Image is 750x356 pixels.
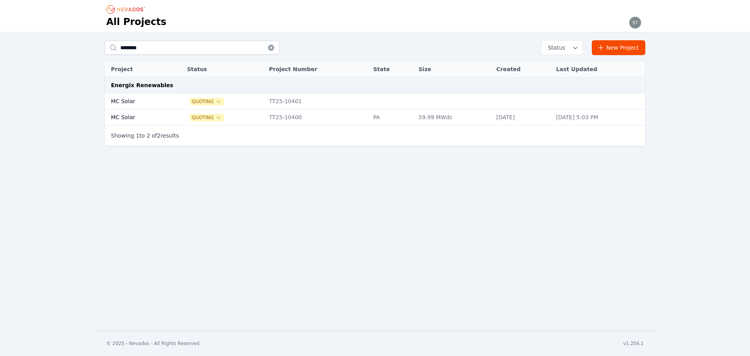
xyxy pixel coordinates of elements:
[105,61,169,77] th: Project
[105,109,169,125] td: MC Solar
[265,93,369,109] td: TT25-10401
[369,109,414,125] td: PA
[552,61,645,77] th: Last Updated
[105,93,169,109] td: MC Solar
[493,61,552,77] th: Created
[106,3,148,16] nav: Breadcrumb
[106,340,200,347] div: © 2025 - Nevados - All Rights Reserved
[105,109,645,125] tr: MC SolarQuotingTT25-10400PA59.99 MWdc[DATE][DATE] 5:03 PM
[552,109,645,125] td: [DATE] 5:03 PM
[183,61,265,77] th: Status
[369,61,414,77] th: State
[415,61,493,77] th: Size
[111,132,179,140] p: Showing to of results
[157,132,161,139] span: 2
[105,93,645,109] tr: MC SolarQuotingTT25-10401
[106,16,166,28] h1: All Projects
[623,340,644,347] div: v1.256.1
[415,109,493,125] td: 59.99 MWdc
[493,109,552,125] td: [DATE]
[190,114,223,121] button: Quoting
[592,40,645,55] a: New Project
[541,41,582,55] button: Status
[105,77,645,93] td: Energix Renewables
[190,98,223,105] button: Quoting
[265,109,369,125] td: TT25-10400
[545,44,565,52] span: Status
[136,132,139,139] span: 1
[629,16,641,29] img: steve.mustaro@nevados.solar
[146,132,150,139] span: 2
[265,61,369,77] th: Project Number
